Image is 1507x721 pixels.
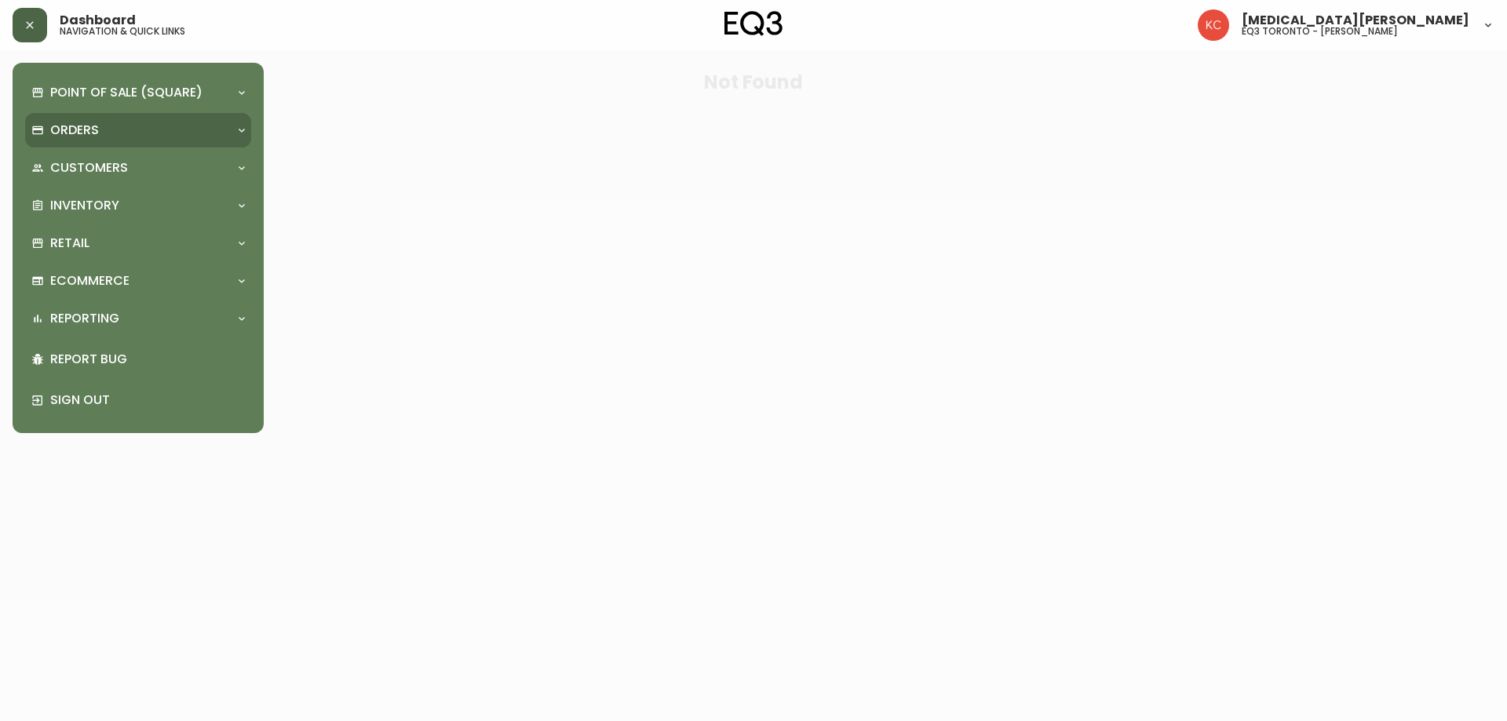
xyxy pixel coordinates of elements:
p: Report Bug [50,351,245,368]
p: Customers [50,159,128,177]
h5: navigation & quick links [60,27,185,36]
div: Customers [25,151,251,185]
p: Retail [50,235,89,252]
h5: eq3 toronto - [PERSON_NAME] [1242,27,1398,36]
p: Sign Out [50,391,245,409]
img: logo [724,11,783,36]
img: 6487344ffbf0e7f3b216948508909409 [1198,9,1229,41]
div: Sign Out [25,380,251,421]
div: Ecommerce [25,264,251,298]
div: Retail [25,226,251,260]
span: [MEDICAL_DATA][PERSON_NAME] [1242,14,1469,27]
div: Report Bug [25,339,251,380]
p: Orders [50,122,99,139]
div: Inventory [25,188,251,223]
span: Dashboard [60,14,136,27]
p: Point of Sale (Square) [50,84,203,101]
div: Point of Sale (Square) [25,75,251,110]
div: Orders [25,113,251,147]
p: Ecommerce [50,272,130,289]
div: Reporting [25,301,251,336]
p: Reporting [50,310,119,327]
p: Inventory [50,197,119,214]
